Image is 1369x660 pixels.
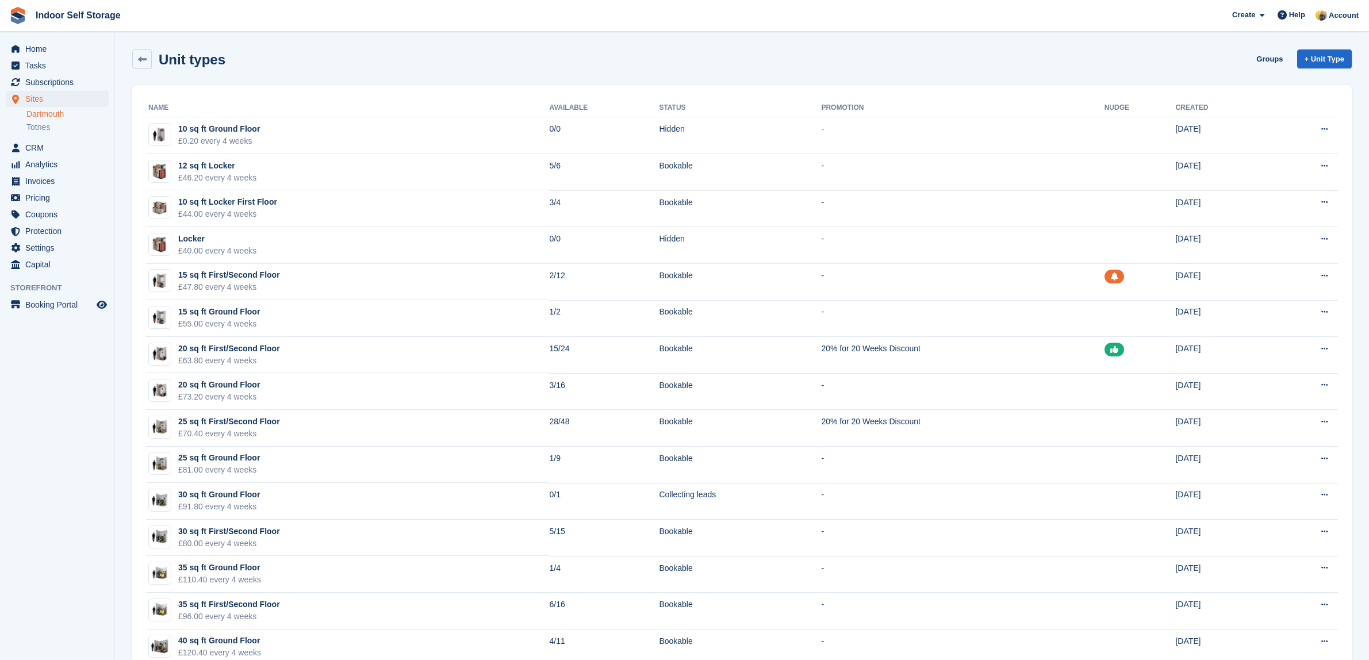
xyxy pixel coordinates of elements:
[6,140,109,156] a: menu
[6,240,109,256] a: menu
[821,410,1104,447] td: 20% for 20 Weeks Discount
[549,190,659,227] td: 3/4
[149,160,171,182] img: Locker%20Medium%202%20-%20Plain.jpg
[821,190,1104,227] td: -
[1175,520,1269,557] td: [DATE]
[1175,410,1269,447] td: [DATE]
[178,501,260,513] div: £91.80 every 4 weeks
[149,528,171,545] img: 30-sqft-unit.jpg
[821,373,1104,410] td: -
[31,6,125,25] a: Indoor Self Storage
[659,154,821,191] td: Bookable
[1175,99,1269,117] th: Created
[149,565,171,582] img: 35-sqft-unit.jpg
[821,300,1104,337] td: -
[26,122,109,133] a: Totnes
[178,135,260,147] div: £0.20 every 4 weeks
[25,41,94,57] span: Home
[25,91,94,107] span: Sites
[178,160,256,172] div: 12 sq ft Locker
[549,520,659,557] td: 5/15
[1316,9,1327,21] img: Jo Moon
[178,233,256,245] div: Locker
[821,227,1104,264] td: -
[149,309,171,326] img: 15-sqft-unit.jpg
[178,391,260,403] div: £73.20 every 4 weeks
[178,379,260,391] div: 20 sq ft Ground Floor
[178,562,261,574] div: 35 sq ft Ground Floor
[659,300,821,337] td: Bookable
[6,74,109,90] a: menu
[1175,373,1269,410] td: [DATE]
[1175,190,1269,227] td: [DATE]
[178,196,277,208] div: 10 sq ft Locker First Floor
[659,447,821,484] td: Bookable
[1175,556,1269,593] td: [DATE]
[549,337,659,374] td: 15/24
[149,601,171,618] img: 35-sqft-unit.jpg
[6,91,109,107] a: menu
[178,525,280,538] div: 30 sq ft First/Second Floor
[821,447,1104,484] td: -
[549,483,659,520] td: 0/1
[25,223,94,239] span: Protection
[1175,227,1269,264] td: [DATE]
[6,57,109,74] a: menu
[178,464,260,476] div: £81.00 every 4 weeks
[146,99,549,117] th: Name
[1175,264,1269,301] td: [DATE]
[149,233,171,255] img: Locker%20Medium%202%20-%20Plain.jpg
[1175,593,1269,630] td: [DATE]
[149,273,171,289] img: 15-sqft-unit.jpg
[659,99,821,117] th: Status
[178,281,280,293] div: £47.80 every 4 weeks
[9,7,26,24] img: stora-icon-8386f47178a22dfd0bd8f6a31ec36ba5ce8667c1dd55bd0f319d3a0aa187defe.svg
[178,574,261,586] div: £110.40 every 4 weeks
[25,156,94,172] span: Analytics
[178,306,260,318] div: 15 sq ft Ground Floor
[549,264,659,301] td: 2/12
[178,355,280,367] div: £63.80 every 4 weeks
[549,300,659,337] td: 1/2
[1175,447,1269,484] td: [DATE]
[178,489,260,501] div: 30 sq ft Ground Floor
[26,109,109,120] a: Dartmouth
[6,297,109,313] a: menu
[659,593,821,630] td: Bookable
[178,343,280,355] div: 20 sq ft First/Second Floor
[25,173,94,189] span: Invoices
[821,337,1104,374] td: 20% for 20 Weeks Discount
[178,452,260,464] div: 25 sq ft Ground Floor
[659,373,821,410] td: Bookable
[659,264,821,301] td: Bookable
[25,140,94,156] span: CRM
[821,117,1104,154] td: -
[178,245,256,257] div: £40.00 every 4 weeks
[178,611,280,623] div: £96.00 every 4 weeks
[821,99,1104,117] th: Promotion
[149,126,171,143] img: 10-sqft-unit.jpg
[1297,49,1352,68] a: + Unit Type
[25,297,94,313] span: Booking Portal
[149,492,171,509] img: 30-sqft-unit.jpg
[25,206,94,222] span: Coupons
[178,416,280,428] div: 25 sq ft First/Second Floor
[149,419,171,435] img: 25-sqft-unit.jpg
[25,74,94,90] span: Subscriptions
[6,206,109,222] a: menu
[149,346,171,362] img: 20-sqft-unit.jpg
[1175,117,1269,154] td: [DATE]
[178,538,280,550] div: £80.00 every 4 weeks
[25,57,94,74] span: Tasks
[178,428,280,440] div: £70.40 every 4 weeks
[549,154,659,191] td: 5/6
[821,483,1104,520] td: -
[1105,99,1176,117] th: Nudge
[659,337,821,374] td: Bookable
[178,318,260,330] div: £55.00 every 4 weeks
[6,223,109,239] a: menu
[178,647,261,659] div: £120.40 every 4 weeks
[1175,337,1269,374] td: [DATE]
[178,635,261,647] div: 40 sq ft Ground Floor
[10,282,114,294] span: Storefront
